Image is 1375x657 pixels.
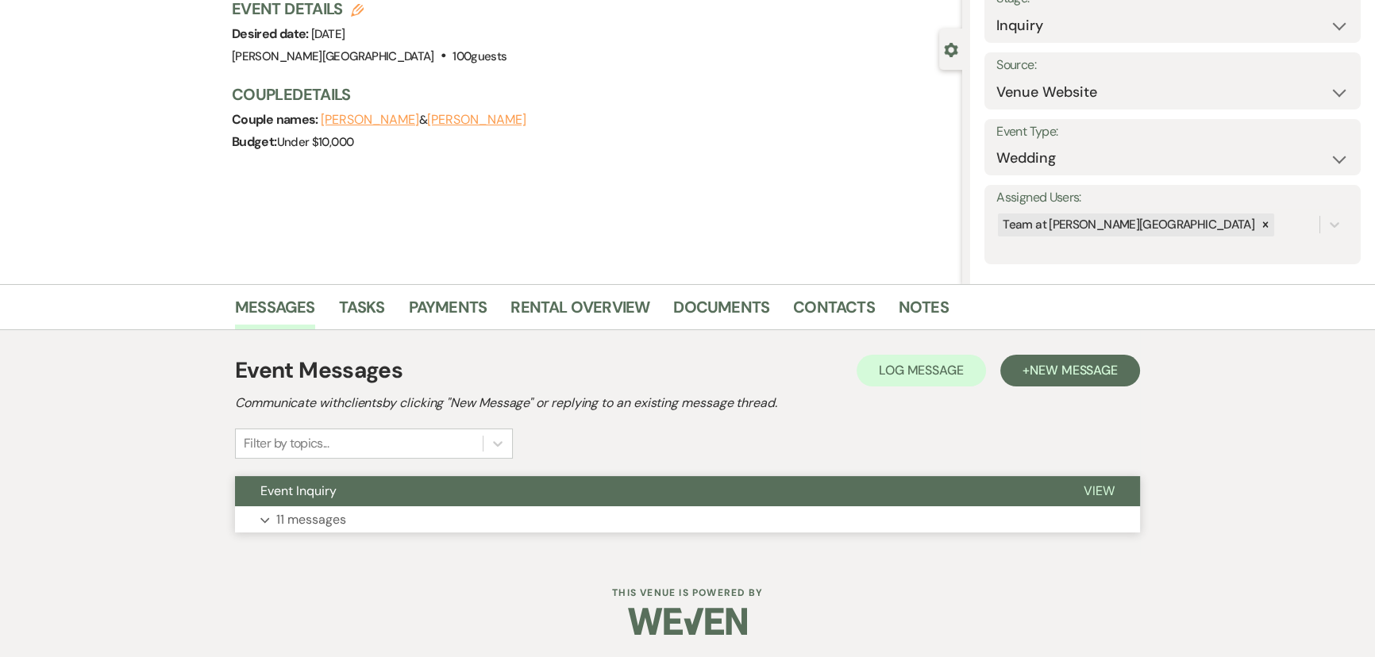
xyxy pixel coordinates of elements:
span: New Message [1030,362,1118,378]
span: Log Message [879,362,964,378]
button: +New Message [1000,355,1140,386]
a: Payments [409,294,487,329]
span: Event Inquiry [260,482,337,499]
span: [PERSON_NAME][GEOGRAPHIC_DATA] [232,48,434,64]
img: Weven Logo [628,594,747,649]
h2: Communicate with clients by clicking "New Message" or replying to an existing message thread. [235,394,1140,413]
button: View [1058,476,1140,506]
span: Desired date: [232,25,311,42]
a: Documents [673,294,769,329]
button: Log Message [857,355,986,386]
h3: Couple Details [232,83,946,106]
span: 100 guests [453,48,506,64]
span: View [1084,482,1115,499]
span: [DATE] [311,26,345,42]
span: Couple names: [232,111,321,128]
a: Rental Overview [510,294,649,329]
button: 11 messages [235,506,1140,533]
button: [PERSON_NAME] [321,113,419,126]
label: Event Type: [996,121,1349,144]
a: Notes [899,294,949,329]
div: Team at [PERSON_NAME][GEOGRAPHIC_DATA] [998,213,1257,236]
h1: Event Messages [235,354,402,387]
a: Messages [235,294,315,329]
button: Event Inquiry [235,476,1058,506]
span: Under $10,000 [277,134,354,150]
button: Close lead details [944,41,958,56]
div: Filter by topics... [244,434,329,453]
label: Source: [996,54,1349,77]
span: Budget: [232,133,277,150]
label: Assigned Users: [996,186,1349,209]
button: [PERSON_NAME] [427,113,526,126]
span: & [321,112,526,128]
a: Contacts [793,294,875,329]
a: Tasks [339,294,385,329]
p: 11 messages [276,509,346,530]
